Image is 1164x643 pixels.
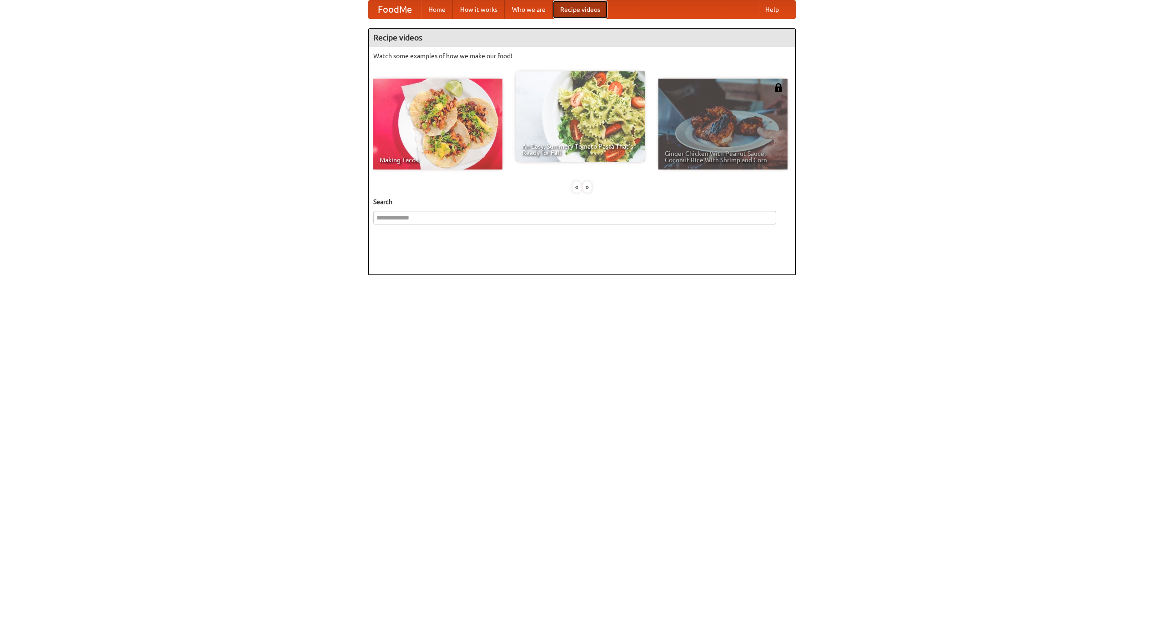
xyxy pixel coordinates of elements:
h5: Search [373,197,791,206]
img: 483408.png [774,83,783,92]
a: Recipe videos [553,0,607,19]
a: How it works [453,0,505,19]
a: Who we are [505,0,553,19]
div: « [572,181,581,193]
span: An Easy, Summery Tomato Pasta That's Ready for Fall [522,143,638,156]
a: Help [758,0,786,19]
span: Making Tacos [380,157,496,163]
a: FoodMe [369,0,421,19]
a: An Easy, Summery Tomato Pasta That's Ready for Fall [516,71,645,162]
h4: Recipe videos [369,29,795,47]
div: » [583,181,592,193]
a: Home [421,0,453,19]
a: Making Tacos [373,79,502,169]
p: Watch some examples of how we make our food! [373,51,791,60]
